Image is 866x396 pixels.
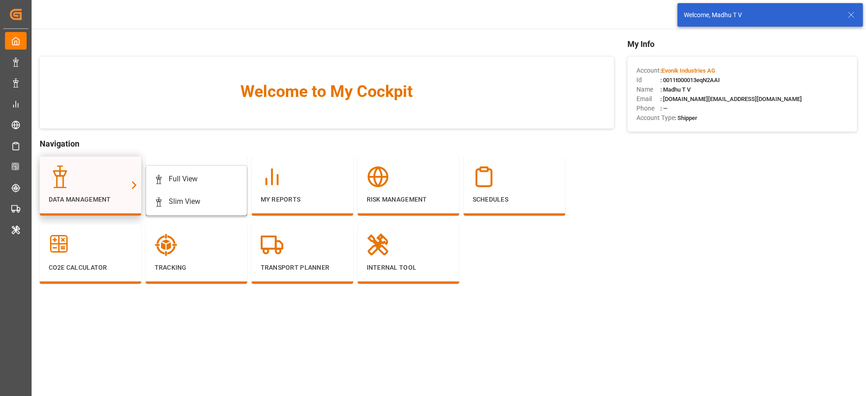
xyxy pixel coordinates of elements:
[660,96,802,102] span: : [DOMAIN_NAME][EMAIL_ADDRESS][DOMAIN_NAME]
[636,104,660,113] span: Phone
[660,67,715,74] span: :
[155,263,238,272] p: Tracking
[261,195,344,204] p: My Reports
[261,263,344,272] p: Transport Planner
[636,66,660,75] span: Account
[40,138,614,150] span: Navigation
[49,195,132,204] p: Data Management
[151,190,242,213] a: Slim View
[367,263,450,272] p: Internal Tool
[636,113,675,123] span: Account Type
[49,263,132,272] p: CO2e Calculator
[660,77,720,83] span: : 0011t000013eqN2AAI
[627,38,857,50] span: My Info
[169,196,200,207] div: Slim View
[151,168,242,190] a: Full View
[636,75,660,85] span: Id
[473,195,556,204] p: Schedules
[684,10,839,20] div: Welcome, Madhu T V
[662,67,715,74] span: Evonik Industries AG
[660,105,668,112] span: : —
[660,86,691,93] span: : Madhu T V
[58,79,596,104] span: Welcome to My Cockpit
[367,195,450,204] p: Risk Management
[636,85,660,94] span: Name
[675,115,697,121] span: : Shipper
[169,174,198,184] div: Full View
[636,94,660,104] span: Email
